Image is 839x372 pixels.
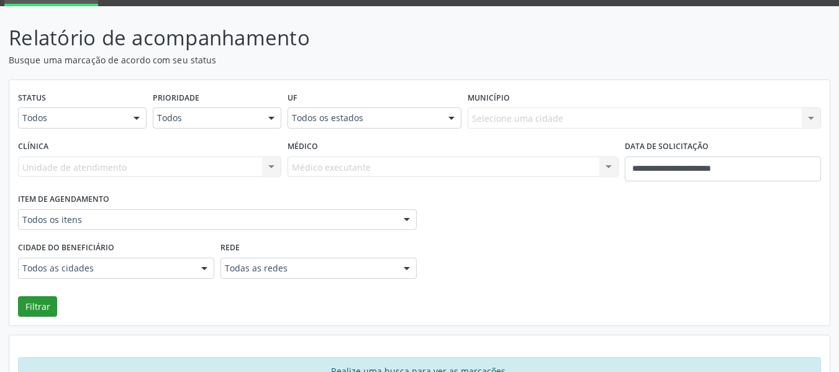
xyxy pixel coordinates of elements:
label: Prioridade [153,89,199,108]
label: Status [18,89,46,108]
span: Todos [157,112,256,124]
span: Todos os estados [292,112,436,124]
span: Todas as redes [225,262,391,274]
span: Todos [22,112,121,124]
label: Município [468,89,510,108]
label: Cidade do beneficiário [18,238,114,258]
label: Rede [220,238,240,258]
span: Todos as cidades [22,262,189,274]
label: Item de agendamento [18,190,109,209]
p: Busque uma marcação de acordo com seu status [9,53,584,66]
label: Clínica [18,137,48,157]
button: Filtrar [18,296,57,317]
label: Data de Solicitação [625,137,709,157]
span: Todos os itens [22,214,391,226]
p: Relatório de acompanhamento [9,22,584,53]
label: UF [288,89,297,108]
label: Médico [288,137,318,157]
